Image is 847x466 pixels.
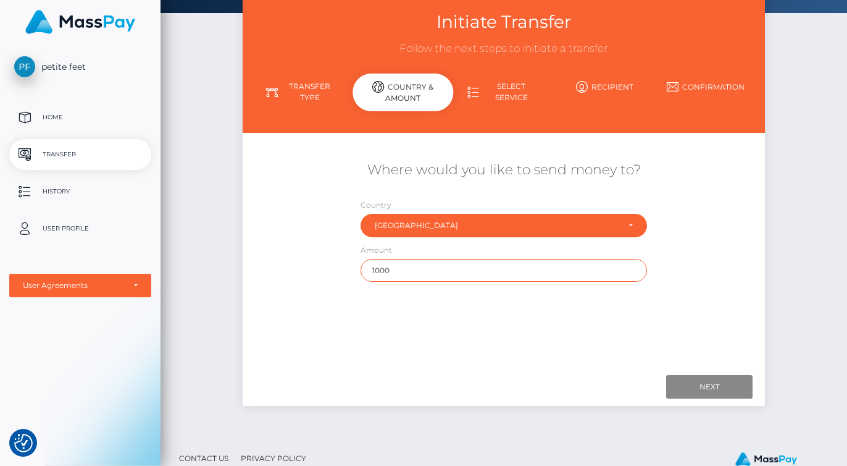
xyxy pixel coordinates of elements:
[9,176,151,207] a: History
[9,213,151,244] a: User Profile
[25,10,135,34] img: MassPay
[554,76,655,98] a: Recipient
[375,221,619,231] div: [GEOGRAPHIC_DATA]
[14,434,33,452] button: Consent Preferences
[14,182,146,201] p: History
[9,139,151,170] a: Transfer
[361,214,647,237] button: South Africa
[14,108,146,127] p: Home
[252,76,353,108] a: Transfer Type
[361,200,391,211] label: Country
[252,161,756,180] h5: Where would you like to send money to?
[361,259,647,282] input: Amount to send in undefined (Maximum: undefined)
[14,145,146,164] p: Transfer
[9,61,151,72] span: petite feet
[361,245,392,256] label: Amount
[14,219,146,238] p: User Profile
[453,76,554,108] a: Select Service
[9,102,151,133] a: Home
[252,41,756,56] h3: Follow the next steps to initiate a transfer
[353,74,453,111] div: Country & Amount
[655,76,756,98] a: Confirmation
[23,281,124,290] div: User Agreements
[14,434,33,452] img: Revisit consent button
[252,10,756,34] h3: Initiate Transfer
[735,452,797,466] img: MassPay
[666,375,753,399] input: Next
[9,274,151,297] button: User Agreements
